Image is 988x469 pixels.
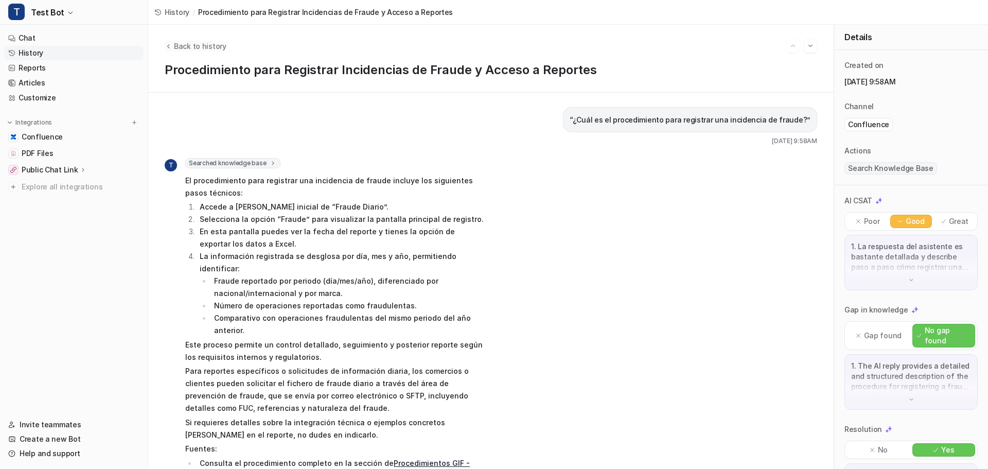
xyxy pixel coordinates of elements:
[570,114,810,126] p: “¿Cuál es el procedimiento para registrar una incidencia de fraude?”
[844,60,884,71] p: Created on
[4,130,144,144] a: ConfluenceConfluence
[851,241,971,272] p: 1. La respuesta del asistente es bastante detallada y describe paso a paso cómo registrar una inc...
[192,7,195,18] span: /
[31,5,64,20] span: Test Bot
[772,136,817,146] span: [DATE] 9:58AM
[851,361,971,392] p: 1. The AI reply provides a detailed and structured description of the procedure for registering a...
[4,446,144,461] a: Help and support
[786,39,800,53] button: Go to previous session
[197,225,486,250] li: En esta pantalla puedes ver la fecha del reporte y tienes la opción de exportar los datos a Excel.
[165,63,817,78] h1: Procedimiento para Registrar Incidencias de Fraude y Acceso a Reportes
[22,148,53,159] span: PDF Files
[4,418,144,432] a: Invite teammates
[864,331,902,341] p: Gap found
[211,300,486,312] li: Número de operaciones reportadas como fraudulentas.
[844,196,872,206] p: AI CSAT
[878,445,888,455] p: No
[22,165,78,175] p: Public Chat Link
[22,179,139,195] span: Explore all integrations
[185,175,486,199] p: El procedimiento para registrar una incidencia de fraude incluye los siguientes pasos técnicos:
[165,159,177,171] span: T
[131,119,138,126] img: menu_add.svg
[198,7,453,18] span: Procedimiento para Registrar Incidencias de Fraude y Acceso a Reportes
[211,275,486,300] li: Fraude reportado por periodo (día/mes/año), diferenciado por nacional/internacional y por marca.
[848,119,889,130] p: Confluence
[844,424,882,435] p: Resolution
[174,41,226,51] span: Back to history
[4,146,144,161] a: PDF FilesPDF Files
[154,7,189,18] a: History
[4,31,144,45] a: Chat
[185,158,280,168] span: Searched knowledge base
[6,119,13,126] img: expand menu
[4,76,144,90] a: Articles
[908,396,915,403] img: down-arrow
[844,77,978,87] p: [DATE] 9:58AM
[8,4,25,20] span: T
[844,305,908,315] p: Gap in knowledge
[789,41,797,50] img: Previous session
[4,46,144,60] a: History
[165,41,226,51] button: Back to history
[4,117,55,128] button: Integrations
[804,39,817,53] button: Go to next session
[185,365,486,414] p: Para reportes específicos o solicitudes de información diaria, los comercios o clientes pueden so...
[4,61,144,75] a: Reports
[8,182,19,192] img: explore all integrations
[22,132,63,142] span: Confluence
[4,180,144,194] a: Explore all integrations
[185,416,486,441] p: Si requieres detalles sobre la integración técnica o ejemplos concretos [PERSON_NAME] en el repor...
[197,213,486,225] li: Selecciona la opción “Fraude” para visualizar la pantalla principal de registro.
[844,101,874,112] p: Channel
[10,150,16,157] img: PDF Files
[15,118,52,127] p: Integrations
[908,276,915,284] img: down-arrow
[211,312,486,337] li: Comparativo con operaciones fraudulentas del mismo periodo del año anterior.
[864,216,880,227] p: Poor
[906,216,925,227] p: Good
[197,201,486,213] li: Accede a [PERSON_NAME] inicial de “Fraude Diario”.
[925,325,971,346] p: No gap found
[844,162,937,175] span: Search Knowledge Base
[4,432,144,446] a: Create a new Bot
[185,339,486,363] p: Este proceso permite un control detallado, seguimiento y posterior reporte según los requisitos i...
[185,443,486,455] p: Fuentes:
[4,91,144,105] a: Customize
[844,146,871,156] p: Actions
[10,134,16,140] img: Confluence
[165,7,189,18] span: History
[807,41,814,50] img: Next session
[10,167,16,173] img: Public Chat Link
[941,445,954,455] p: Yes
[834,25,988,50] div: Details
[949,216,969,227] p: Great
[197,250,486,337] li: La información registrada se desglosa por día, mes y año, permitiendo identificar:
